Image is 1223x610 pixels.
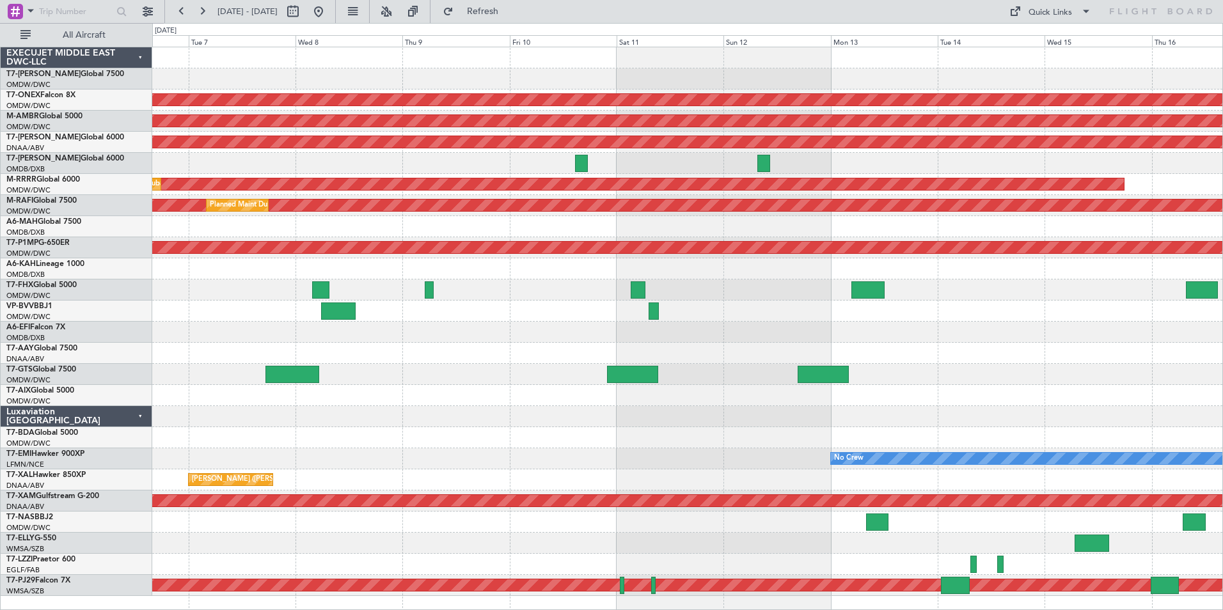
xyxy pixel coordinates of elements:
[6,577,70,584] a: T7-PJ29Falcon 7X
[6,143,44,153] a: DNAA/ABV
[210,196,336,215] div: Planned Maint Dubai (Al Maktoum Intl)
[189,35,296,47] div: Tue 7
[6,113,83,120] a: M-AMBRGlobal 5000
[155,26,177,36] div: [DATE]
[6,429,35,437] span: T7-BDA
[6,544,44,554] a: WMSA/SZB
[6,556,75,563] a: T7-LZZIPraetor 600
[723,35,830,47] div: Sun 12
[456,7,510,16] span: Refresh
[6,134,81,141] span: T7-[PERSON_NAME]
[39,2,113,21] input: Trip Number
[402,35,509,47] div: Thu 9
[6,218,38,226] span: A6-MAH
[6,366,76,373] a: T7-GTSGlobal 7500
[6,535,56,542] a: T7-ELLYG-550
[6,302,34,310] span: VP-BVV
[6,101,51,111] a: OMDW/DWC
[14,25,139,45] button: All Aircraft
[6,197,77,205] a: M-RAFIGlobal 7500
[6,429,78,437] a: T7-BDAGlobal 5000
[6,471,33,479] span: T7-XAL
[6,239,38,247] span: T7-P1MP
[6,450,84,458] a: T7-EMIHawker 900XP
[6,281,77,289] a: T7-FHXGlobal 5000
[6,366,33,373] span: T7-GTS
[6,481,44,490] a: DNAA/ABV
[6,312,51,322] a: OMDW/DWC
[1029,6,1072,19] div: Quick Links
[6,291,51,301] a: OMDW/DWC
[6,155,124,162] a: T7-[PERSON_NAME]Global 6000
[6,460,44,469] a: LFMN/NCE
[6,387,74,395] a: T7-AIXGlobal 5000
[6,302,52,310] a: VP-BVVBBJ1
[6,577,35,584] span: T7-PJ29
[6,523,51,533] a: OMDW/DWC
[6,387,31,395] span: T7-AIX
[617,35,723,47] div: Sat 11
[1003,1,1098,22] button: Quick Links
[6,155,81,162] span: T7-[PERSON_NAME]
[6,270,45,279] a: OMDB/DXB
[6,535,35,542] span: T7-ELLY
[6,260,36,268] span: A6-KAH
[6,450,31,458] span: T7-EMI
[296,35,402,47] div: Wed 8
[6,134,124,141] a: T7-[PERSON_NAME]Global 6000
[6,439,51,448] a: OMDW/DWC
[6,354,44,364] a: DNAA/ABV
[6,176,80,184] a: M-RRRRGlobal 6000
[831,35,938,47] div: Mon 13
[6,91,40,99] span: T7-ONEX
[6,492,99,500] a: T7-XAMGulfstream G-200
[6,260,84,268] a: A6-KAHLineage 1000
[6,113,39,120] span: M-AMBR
[217,6,278,17] span: [DATE] - [DATE]
[6,345,77,352] a: T7-AAYGlobal 7500
[6,324,65,331] a: A6-EFIFalcon 7X
[6,218,81,226] a: A6-MAHGlobal 7500
[6,396,51,406] a: OMDW/DWC
[6,70,124,78] a: T7-[PERSON_NAME]Global 7500
[6,185,51,195] a: OMDW/DWC
[6,556,33,563] span: T7-LZZI
[192,470,326,489] div: [PERSON_NAME] ([PERSON_NAME] Intl)
[6,239,70,247] a: T7-P1MPG-650ER
[437,1,514,22] button: Refresh
[6,122,51,132] a: OMDW/DWC
[1045,35,1151,47] div: Wed 15
[6,228,45,237] a: OMDB/DXB
[6,471,86,479] a: T7-XALHawker 850XP
[6,249,51,258] a: OMDW/DWC
[6,502,44,512] a: DNAA/ABV
[6,375,51,385] a: OMDW/DWC
[6,324,30,331] span: A6-EFI
[6,70,81,78] span: T7-[PERSON_NAME]
[6,492,36,500] span: T7-XAM
[938,35,1045,47] div: Tue 14
[6,513,35,521] span: T7-NAS
[6,345,34,352] span: T7-AAY
[6,281,33,289] span: T7-FHX
[6,333,45,343] a: OMDB/DXB
[6,176,36,184] span: M-RRRR
[6,80,51,90] a: OMDW/DWC
[33,31,135,40] span: All Aircraft
[6,164,45,174] a: OMDB/DXB
[510,35,617,47] div: Fri 10
[6,513,53,521] a: T7-NASBBJ2
[834,449,864,468] div: No Crew
[6,207,51,216] a: OMDW/DWC
[6,586,44,596] a: WMSA/SZB
[6,197,33,205] span: M-RAFI
[6,565,40,575] a: EGLF/FAB
[6,91,75,99] a: T7-ONEXFalcon 8X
